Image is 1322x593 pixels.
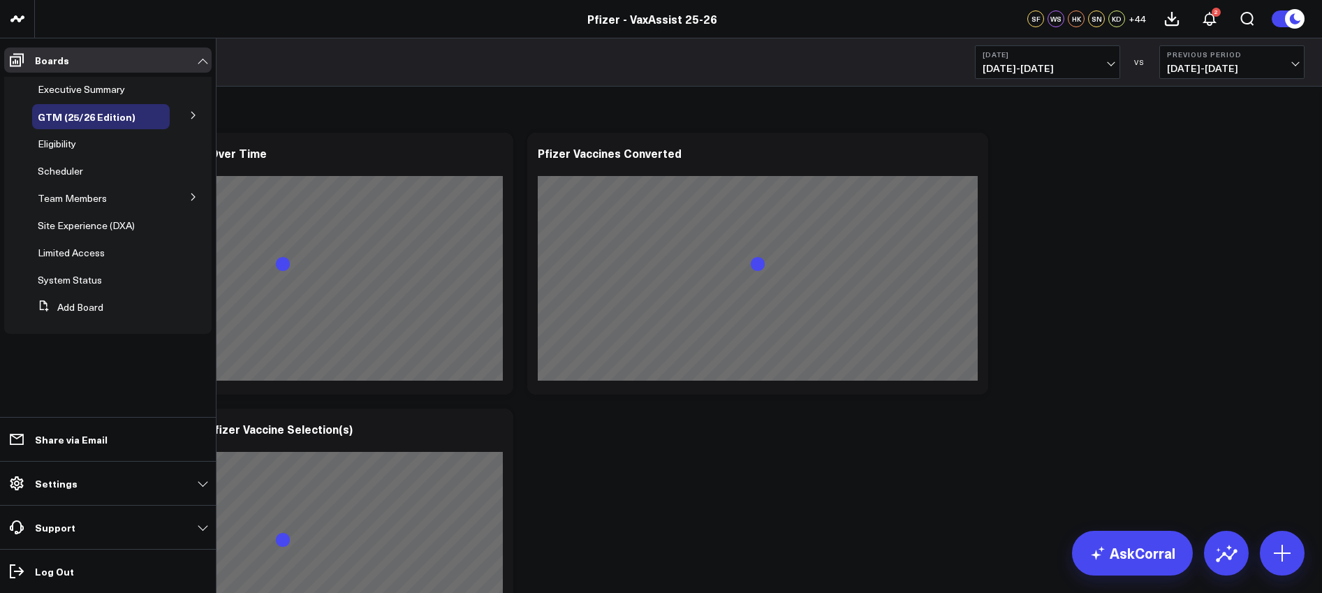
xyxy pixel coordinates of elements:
[587,11,717,27] a: Pfizer - VaxAssist 25-26
[38,82,125,96] span: Executive Summary
[35,54,69,66] p: Boards
[38,110,135,124] span: GTM (25/26 Edition)
[983,63,1112,74] span: [DATE] - [DATE]
[1167,63,1297,74] span: [DATE] - [DATE]
[1088,10,1105,27] div: SN
[38,137,76,150] span: Eligibility
[38,84,125,95] a: Executive Summary
[38,247,105,258] a: Limited Access
[38,164,83,177] span: Scheduler
[1167,50,1297,59] b: Previous Period
[38,138,76,149] a: Eligibility
[975,45,1120,79] button: [DATE][DATE]-[DATE]
[1159,45,1305,79] button: Previous Period[DATE]-[DATE]
[1129,10,1146,27] button: +44
[538,145,682,161] div: Pfizer Vaccines Converted
[38,246,105,259] span: Limited Access
[1108,10,1125,27] div: KD
[32,295,103,320] button: Add Board
[1127,58,1152,66] div: VS
[38,220,135,231] a: Site Experience (DXA)
[38,191,107,205] span: Team Members
[1027,10,1044,27] div: SF
[1072,531,1193,576] a: AskCorral
[35,566,74,577] p: Log Out
[38,219,135,232] span: Site Experience (DXA)
[1048,10,1064,27] div: WS
[983,50,1112,59] b: [DATE]
[38,193,107,204] a: Team Members
[38,273,102,286] span: System Status
[38,166,83,177] a: Scheduler
[38,111,135,122] a: GTM (25/26 Edition)
[35,434,108,445] p: Share via Email
[35,478,78,489] p: Settings
[1129,14,1146,24] span: + 44
[38,274,102,286] a: System Status
[35,522,75,533] p: Support
[1068,10,1085,27] div: HK
[1212,8,1221,17] div: 2
[4,559,212,584] a: Log Out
